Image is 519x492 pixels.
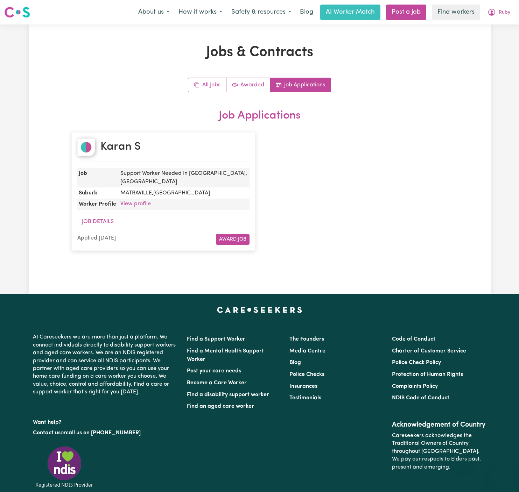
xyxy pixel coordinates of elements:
h1: Jobs & Contracts [71,44,448,61]
a: Police Checks [289,372,324,377]
a: Become a Care Worker [187,380,247,386]
a: Contact us [33,430,61,436]
dt: Suburb [77,187,118,198]
a: Testimonials [289,395,321,401]
span: Applied: [DATE] [77,235,116,241]
p: Want help? [33,416,178,426]
a: View profile [120,201,151,207]
a: Post your care needs [187,368,241,374]
a: The Founders [289,336,324,342]
button: My Account [483,5,515,20]
a: Careseekers home page [217,307,302,312]
button: Safety & resources [227,5,296,20]
a: AI Worker Match [320,5,380,20]
dd: Support Worker Needed In [GEOGRAPHIC_DATA], [GEOGRAPHIC_DATA] [118,167,250,187]
iframe: Button to launch messaging window [491,464,513,486]
a: Find workers [432,5,480,20]
a: Police Check Policy [392,360,441,365]
button: About us [134,5,174,20]
a: Code of Conduct [392,336,435,342]
a: Job applications [270,78,331,92]
a: Active jobs [226,78,270,92]
img: Registered NDIS provider [33,445,96,489]
h2: Job Applications [71,109,448,122]
img: Karan [77,138,95,156]
a: Media Centre [289,348,325,354]
button: Award Job [216,234,250,245]
button: Job Details [77,215,118,228]
a: call us on [PHONE_NUMBER] [66,430,141,436]
dd: MATRAVILLE , [GEOGRAPHIC_DATA] [118,187,250,198]
a: NDIS Code of Conduct [392,395,449,401]
a: Insurances [289,384,317,389]
dt: Job [77,167,118,187]
span: Ruby [499,9,510,16]
a: Blog [296,5,317,20]
a: Find a Mental Health Support Worker [187,348,264,362]
a: Find a disability support worker [187,392,269,398]
h2: Acknowledgement of Country [392,421,486,429]
a: Post a job [386,5,426,20]
a: Charter of Customer Service [392,348,466,354]
a: Careseekers logo [4,4,30,20]
a: Find an aged care worker [187,404,254,409]
iframe: Close message [454,447,468,461]
img: Careseekers logo [4,6,30,19]
a: Complaints Policy [392,384,438,389]
button: How it works [174,5,227,20]
p: At Careseekers we are more than just a platform. We connect individuals directly to disability su... [33,330,178,399]
h2: Karan S [100,140,141,154]
dt: Worker Profile [77,198,118,209]
a: Find a Support Worker [187,336,245,342]
a: Blog [289,360,301,365]
a: All jobs [188,78,226,92]
p: Careseekers acknowledges the Traditional Owners of Country throughout [GEOGRAPHIC_DATA]. We pay o... [392,429,486,474]
a: Protection of Human Rights [392,372,463,377]
p: or [33,426,178,440]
